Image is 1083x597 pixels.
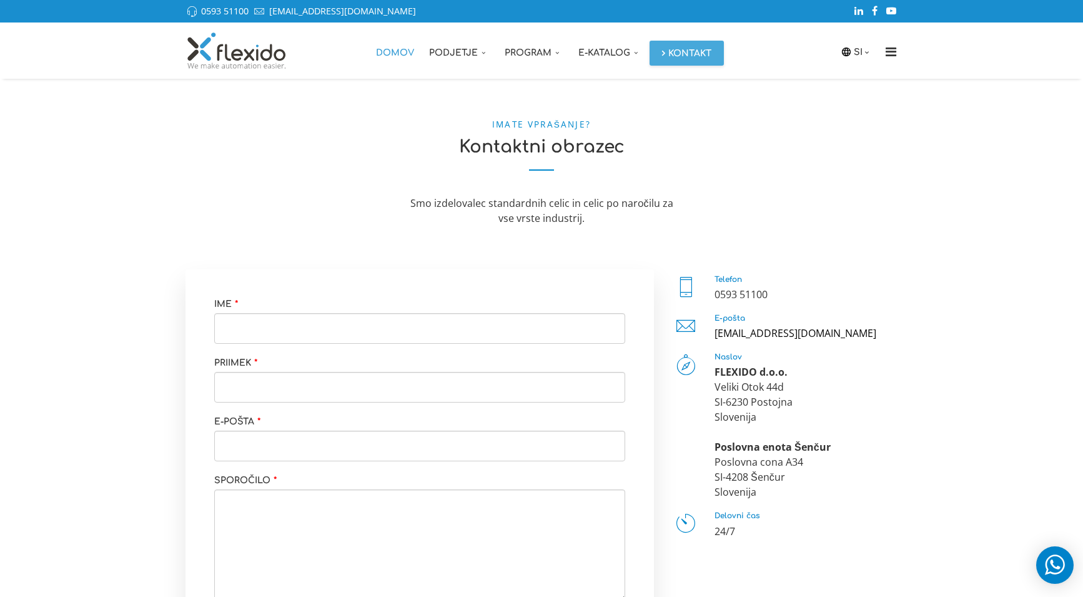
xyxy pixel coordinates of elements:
p: 24/7 [715,524,898,539]
a: 0593 51100 [201,5,249,17]
h5: Telefon [715,276,898,284]
a: Kontakt [650,41,724,66]
img: icon-laguage.svg [841,46,852,58]
a: Podjetje [422,23,497,79]
label: E-pošta [214,416,264,428]
label: Ime [214,299,241,310]
h5: Naslov [715,353,898,361]
div: Veliki Otok 44d SI-6230 Postojna Slovenija Poslovna cona A34 SI-4208 Šenčur Slovenija [715,364,898,499]
i: Menu [881,46,901,58]
i: Naslov [675,353,697,376]
a: E-katalog [571,23,650,79]
h2: Kontaktni obrazec [185,138,898,171]
a: [EMAIL_ADDRESS][DOMAIN_NAME] [715,326,876,340]
a: [EMAIL_ADDRESS][DOMAIN_NAME] [269,5,416,17]
a: Program [497,23,571,79]
i: Telefon [675,276,697,298]
label: Priimek [214,358,260,369]
strong: FLEXIDO d.o.o. [715,365,788,379]
strong: Poslovna enota Šenčur [715,440,831,454]
a: Domov [368,23,422,79]
i: Delovni čas [675,512,697,534]
a: SI [854,45,873,59]
a: Menu [881,23,901,79]
h5: Delovni čas [715,512,898,520]
div: Smo izdelovalec standardnih celic in celic po naročilu za vse vrste industrij. [404,196,679,226]
img: Flexido, d.o.o. [185,32,288,69]
label: Sporočilo [214,475,280,486]
h5: E-pošta [715,314,898,323]
div: 0593 51100 [715,287,898,302]
i: E-pošta [675,314,697,337]
img: whatsapp_icon_white.svg [1042,553,1067,576]
small: Imate vprašanje? [492,118,591,130]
